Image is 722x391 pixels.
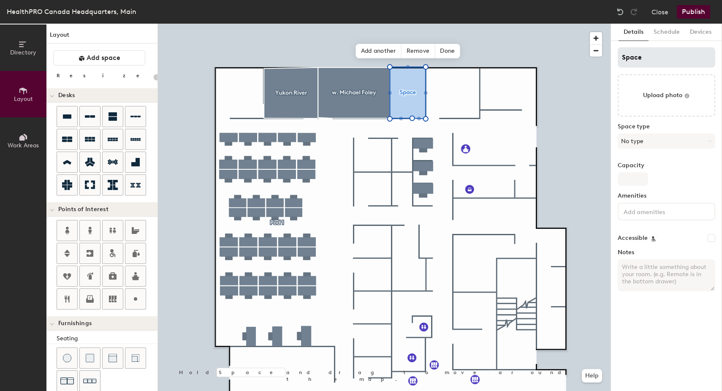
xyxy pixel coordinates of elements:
span: Done [435,44,460,58]
img: Couch (corner) [131,354,140,362]
button: Details [619,24,649,41]
button: Couch (corner) [125,348,146,369]
img: Redo [630,8,638,16]
input: Add amenities [622,206,698,216]
button: Couch (middle) [102,348,123,369]
img: Cushion [86,354,94,362]
span: Add another [356,44,402,58]
span: Remove [402,44,435,58]
button: Help [582,369,602,383]
label: Accessible [618,235,648,242]
button: Stool [57,348,78,369]
button: Close [651,5,668,19]
span: Points of Interest [58,206,109,213]
img: Couch (x3) [83,375,97,388]
label: Amenities [618,193,715,199]
button: Publish [677,5,710,19]
div: HealthPRO Canada Headquarters, Main [7,6,136,17]
label: Space type [618,123,715,130]
img: Couch (x2) [60,374,74,388]
button: Devices [685,24,717,41]
span: Furnishings [58,320,92,327]
span: Layout [14,95,33,103]
button: Schedule [649,24,685,41]
label: Notes [618,249,715,256]
button: Upload photo [618,74,715,117]
span: Directory [10,49,36,56]
img: Stool [63,354,71,362]
div: Seating [57,334,157,343]
button: Add space [53,50,145,65]
img: Undo [616,8,624,16]
button: No type [618,133,715,149]
span: Work Areas [8,142,39,149]
label: Capacity [618,162,715,169]
button: Cushion [79,348,100,369]
span: Add space [87,54,120,62]
span: Desks [58,92,75,99]
h1: Layout [46,30,157,43]
div: Resize [57,72,150,79]
img: Couch (middle) [109,354,117,362]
